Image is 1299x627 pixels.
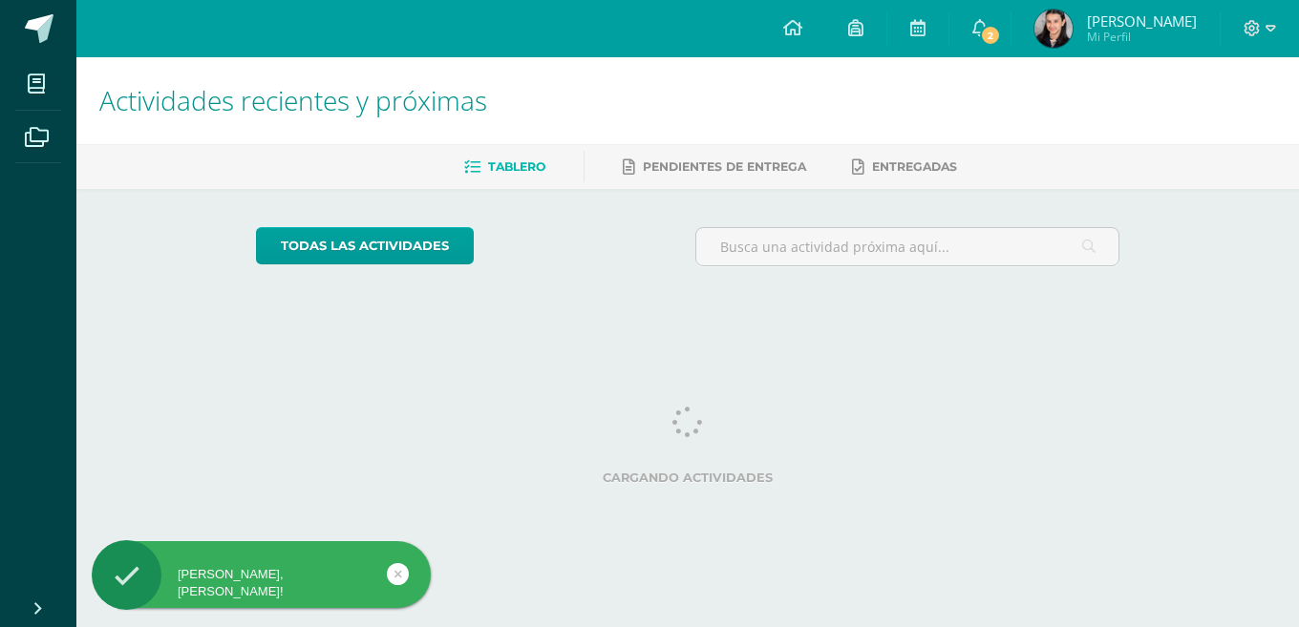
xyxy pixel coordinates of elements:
[256,227,474,264] a: todas las Actividades
[643,159,806,174] span: Pendientes de entrega
[1087,11,1197,31] span: [PERSON_NAME]
[980,25,1001,46] span: 2
[256,470,1120,485] label: Cargando actividades
[99,82,487,118] span: Actividades recientes y próximas
[464,152,545,182] a: Tablero
[696,228,1119,265] input: Busca una actividad próxima aquí...
[852,152,957,182] a: Entregadas
[488,159,545,174] span: Tablero
[92,566,431,600] div: [PERSON_NAME], [PERSON_NAME]!
[1087,29,1197,45] span: Mi Perfil
[872,159,957,174] span: Entregadas
[623,152,806,182] a: Pendientes de entrega
[1034,10,1073,48] img: 7d74070ca571f3141df8695822e8e087.png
